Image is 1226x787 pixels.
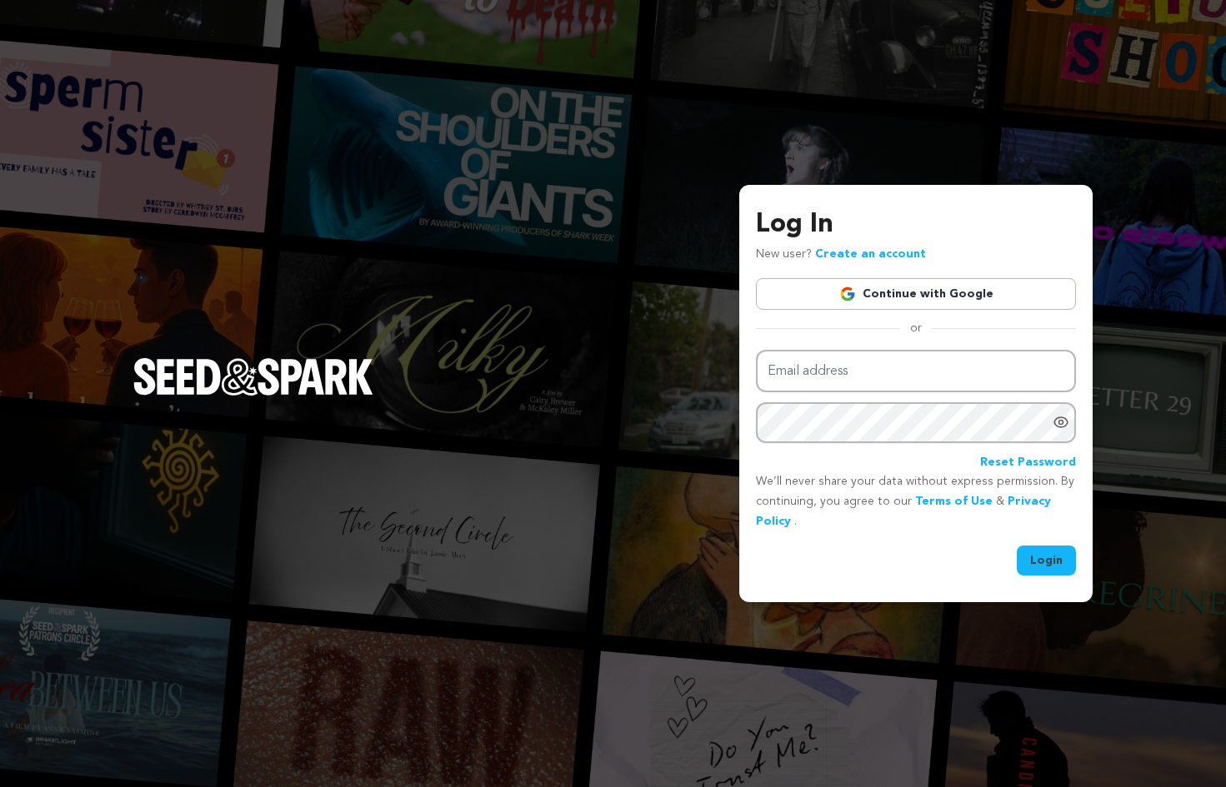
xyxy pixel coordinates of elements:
a: Reset Password [980,453,1076,473]
p: New user? [756,245,926,265]
span: or [900,320,932,336]
a: Terms of Use [915,496,993,507]
a: Create an account [815,248,926,260]
img: Seed&Spark Logo [133,358,373,395]
p: We’ll never share your data without express permission. By continuing, you agree to our & . [756,472,1076,531]
a: Continue with Google [756,278,1076,310]
img: Google logo [839,286,856,302]
h3: Log In [756,205,1076,245]
a: Show password as plain text. Warning: this will display your password on the screen. [1053,414,1069,431]
input: Email address [756,350,1076,392]
a: Privacy Policy [756,496,1051,527]
a: Seed&Spark Homepage [133,358,373,428]
button: Login [1017,545,1076,575]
